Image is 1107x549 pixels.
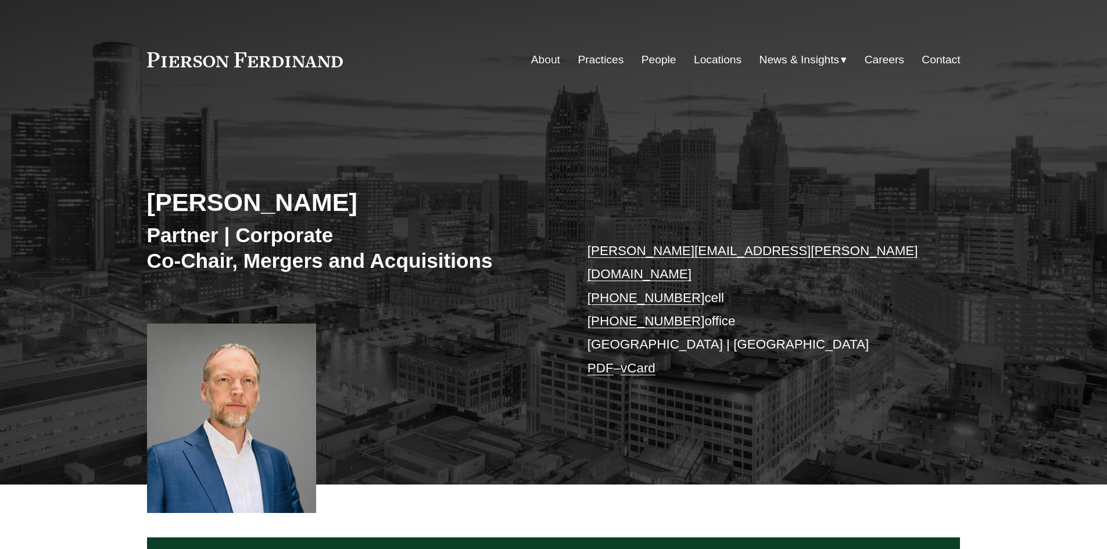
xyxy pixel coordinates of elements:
a: PDF [587,361,614,375]
p: cell office [GEOGRAPHIC_DATA] | [GEOGRAPHIC_DATA] – [587,239,926,380]
h3: Partner | Corporate Co-Chair, Mergers and Acquisitions [147,223,554,273]
a: People [642,49,676,71]
a: [PHONE_NUMBER] [587,314,705,328]
h2: [PERSON_NAME] [147,187,554,217]
a: Locations [694,49,741,71]
a: Careers [865,49,904,71]
a: folder dropdown [760,49,847,71]
a: About [531,49,560,71]
a: Contact [922,49,960,71]
a: Practices [578,49,624,71]
span: News & Insights [760,50,840,70]
a: [PHONE_NUMBER] [587,290,705,305]
a: [PERSON_NAME][EMAIL_ADDRESS][PERSON_NAME][DOMAIN_NAME] [587,243,918,281]
a: vCard [621,361,655,375]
